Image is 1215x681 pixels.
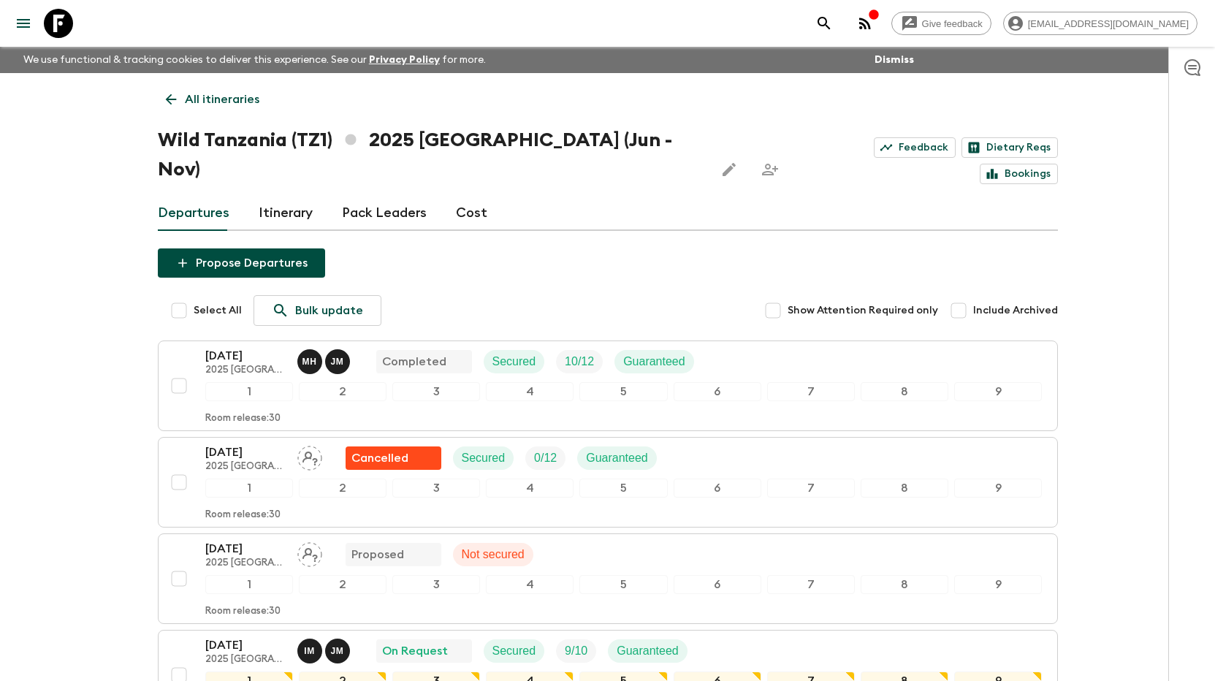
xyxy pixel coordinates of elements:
[297,547,322,558] span: Assign pack leader
[767,479,855,498] div: 7
[534,449,557,467] p: 0 / 12
[617,642,679,660] p: Guaranteed
[954,382,1042,401] div: 9
[205,509,281,521] p: Room release: 30
[1020,18,1197,29] span: [EMAIL_ADDRESS][DOMAIN_NAME]
[342,196,427,231] a: Pack Leaders
[462,546,525,563] p: Not secured
[297,354,353,365] span: Mbasha Halfani, Joachim Mukungu
[973,303,1058,318] span: Include Archived
[565,353,594,370] p: 10 / 12
[18,47,492,73] p: We use functional & tracking cookies to deliver this experience. See our for more.
[158,248,325,278] button: Propose Departures
[914,18,991,29] span: Give feedback
[205,575,293,594] div: 1
[861,479,948,498] div: 8
[351,546,404,563] p: Proposed
[205,365,286,376] p: 2025 [GEOGRAPHIC_DATA] (Jun - Nov)
[755,155,785,184] span: Share this itinerary
[484,350,545,373] div: Secured
[674,479,761,498] div: 6
[874,137,956,158] a: Feedback
[579,382,667,401] div: 5
[297,639,353,663] button: IMJM
[299,479,386,498] div: 2
[954,575,1042,594] div: 9
[205,461,286,473] p: 2025 [GEOGRAPHIC_DATA] (Jun - Nov)
[810,9,839,38] button: search adventures
[486,479,574,498] div: 4
[623,353,685,370] p: Guaranteed
[453,446,514,470] div: Secured
[861,575,948,594] div: 8
[1003,12,1197,35] div: [EMAIL_ADDRESS][DOMAIN_NAME]
[205,444,286,461] p: [DATE]
[891,12,991,35] a: Give feedback
[331,645,344,657] p: J M
[205,558,286,569] p: 2025 [GEOGRAPHIC_DATA] (Jun - Nov)
[304,645,315,657] p: I M
[369,55,440,65] a: Privacy Policy
[674,575,761,594] div: 6
[579,575,667,594] div: 5
[299,382,386,401] div: 2
[297,643,353,655] span: Iddy Masoud Kilanga, Joachim Mukungu
[788,303,938,318] span: Show Attention Required only
[674,382,761,401] div: 6
[205,413,281,425] p: Room release: 30
[158,533,1058,624] button: [DATE]2025 [GEOGRAPHIC_DATA] (Jun - Nov)Assign pack leaderProposedNot secured123456789Room releas...
[484,639,545,663] div: Secured
[382,642,448,660] p: On Request
[194,303,242,318] span: Select All
[259,196,313,231] a: Itinerary
[392,382,480,401] div: 3
[556,639,596,663] div: Trip Fill
[158,196,229,231] a: Departures
[205,540,286,558] p: [DATE]
[565,642,587,660] p: 9 / 10
[871,50,918,70] button: Dismiss
[462,449,506,467] p: Secured
[586,449,648,467] p: Guaranteed
[579,479,667,498] div: 5
[205,654,286,666] p: 2025 [GEOGRAPHIC_DATA] (Jun - Nov)
[205,347,286,365] p: [DATE]
[205,606,281,617] p: Room release: 30
[158,126,703,184] h1: Wild Tanzania (TZ1) 2025 [GEOGRAPHIC_DATA] (Jun - Nov)
[392,479,480,498] div: 3
[205,382,293,401] div: 1
[299,575,386,594] div: 2
[767,382,855,401] div: 7
[492,353,536,370] p: Secured
[346,446,441,470] div: Flash Pack cancellation
[715,155,744,184] button: Edit this itinerary
[158,340,1058,431] button: [DATE]2025 [GEOGRAPHIC_DATA] (Jun - Nov)Mbasha Halfani, Joachim MukunguCompletedSecuredTrip FillG...
[486,575,574,594] div: 4
[351,449,408,467] p: Cancelled
[456,196,487,231] a: Cost
[492,642,536,660] p: Secured
[382,353,446,370] p: Completed
[556,350,603,373] div: Trip Fill
[9,9,38,38] button: menu
[861,382,948,401] div: 8
[525,446,565,470] div: Trip Fill
[254,295,381,326] a: Bulk update
[980,164,1058,184] a: Bookings
[767,575,855,594] div: 7
[961,137,1058,158] a: Dietary Reqs
[392,575,480,594] div: 3
[205,636,286,654] p: [DATE]
[297,450,322,462] span: Assign pack leader
[453,543,533,566] div: Not secured
[185,91,259,108] p: All itineraries
[954,479,1042,498] div: 9
[158,437,1058,528] button: [DATE]2025 [GEOGRAPHIC_DATA] (Jun - Nov)Assign pack leaderFlash Pack cancellationSecuredTrip Fill...
[205,479,293,498] div: 1
[486,382,574,401] div: 4
[295,302,363,319] p: Bulk update
[158,85,267,114] a: All itineraries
